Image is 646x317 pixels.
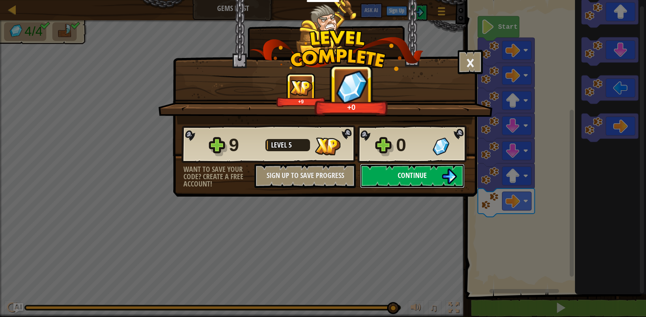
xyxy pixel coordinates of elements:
div: Want to save your code? Create a free account! [183,166,254,188]
span: Continue [398,170,427,180]
div: +0 [317,103,386,112]
span: Level [271,140,289,150]
div: 9 [229,132,261,158]
button: Sign Up to Save Progress [254,164,356,188]
img: Gems Gained [433,137,449,155]
img: Continue [441,169,457,184]
button: Continue [360,164,465,188]
button: × [458,50,483,74]
div: 0 [396,132,428,158]
img: level_complete.png [250,30,424,71]
img: XP Gained [290,80,312,96]
img: Gems Gained [336,70,367,103]
img: XP Gained [315,137,340,155]
span: 5 [289,140,292,150]
div: +9 [278,99,324,105]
